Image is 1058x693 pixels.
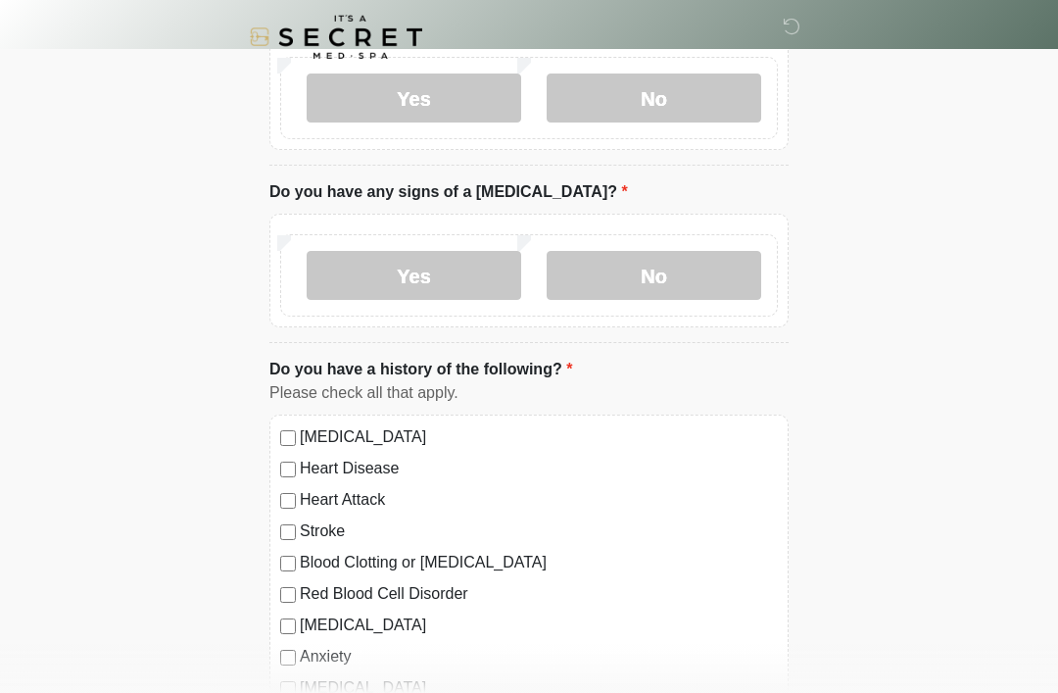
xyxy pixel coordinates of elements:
input: Heart Attack [280,493,296,509]
label: Do you have a history of the following? [269,358,572,381]
input: [MEDICAL_DATA] [280,430,296,446]
input: Anxiety [280,650,296,666]
input: Red Blood Cell Disorder [280,587,296,603]
input: Blood Clotting or [MEDICAL_DATA] [280,556,296,571]
label: Yes [307,251,521,300]
label: No [547,251,761,300]
label: Yes [307,74,521,123]
input: [MEDICAL_DATA] [280,619,296,634]
label: Heart Disease [300,457,778,480]
label: Anxiety [300,645,778,668]
label: [MEDICAL_DATA] [300,425,778,449]
label: Stroke [300,520,778,543]
label: Heart Attack [300,488,778,512]
label: No [547,74,761,123]
input: Stroke [280,524,296,540]
label: [MEDICAL_DATA] [300,614,778,637]
input: Heart Disease [280,462,296,477]
div: Please check all that apply. [269,381,789,405]
label: Red Blood Cell Disorder [300,582,778,606]
img: It's A Secret Med Spa Logo [250,15,422,59]
label: Blood Clotting or [MEDICAL_DATA] [300,551,778,574]
label: Do you have any signs of a [MEDICAL_DATA]? [269,180,628,204]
